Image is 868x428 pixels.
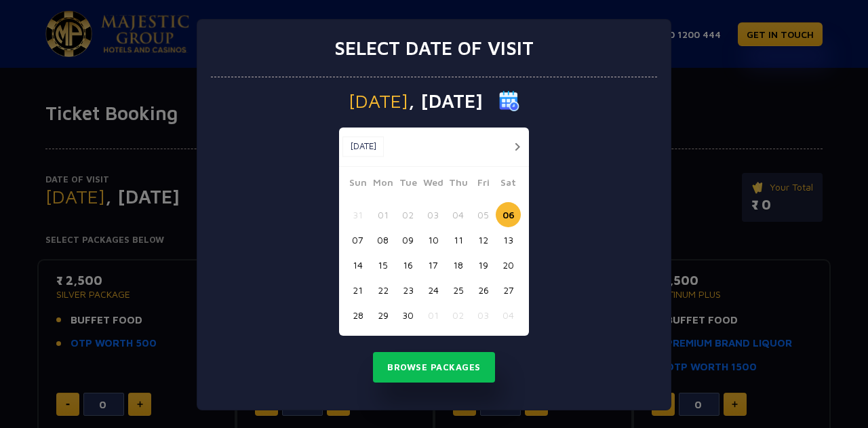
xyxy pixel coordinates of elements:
[496,303,521,328] button: 04
[349,92,408,111] span: [DATE]
[471,227,496,252] button: 12
[420,175,446,194] span: Wed
[446,303,471,328] button: 02
[345,202,370,227] button: 31
[370,175,395,194] span: Mon
[373,352,495,383] button: Browse Packages
[420,277,446,303] button: 24
[496,227,521,252] button: 13
[370,277,395,303] button: 22
[334,37,534,60] h3: Select date of visit
[395,277,420,303] button: 23
[345,175,370,194] span: Sun
[370,202,395,227] button: 01
[345,303,370,328] button: 28
[496,175,521,194] span: Sat
[395,252,420,277] button: 16
[446,227,471,252] button: 11
[395,175,420,194] span: Tue
[499,91,519,111] img: calender icon
[370,303,395,328] button: 29
[420,202,446,227] button: 03
[370,252,395,277] button: 15
[342,136,384,157] button: [DATE]
[446,175,471,194] span: Thu
[471,277,496,303] button: 26
[446,202,471,227] button: 04
[471,202,496,227] button: 05
[370,227,395,252] button: 08
[408,92,483,111] span: , [DATE]
[471,252,496,277] button: 19
[496,277,521,303] button: 27
[395,202,420,227] button: 02
[471,175,496,194] span: Fri
[496,202,521,227] button: 06
[446,277,471,303] button: 25
[345,227,370,252] button: 07
[395,303,420,328] button: 30
[420,227,446,252] button: 10
[471,303,496,328] button: 03
[395,227,420,252] button: 09
[446,252,471,277] button: 18
[420,252,446,277] button: 17
[420,303,446,328] button: 01
[345,252,370,277] button: 14
[345,277,370,303] button: 21
[496,252,521,277] button: 20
